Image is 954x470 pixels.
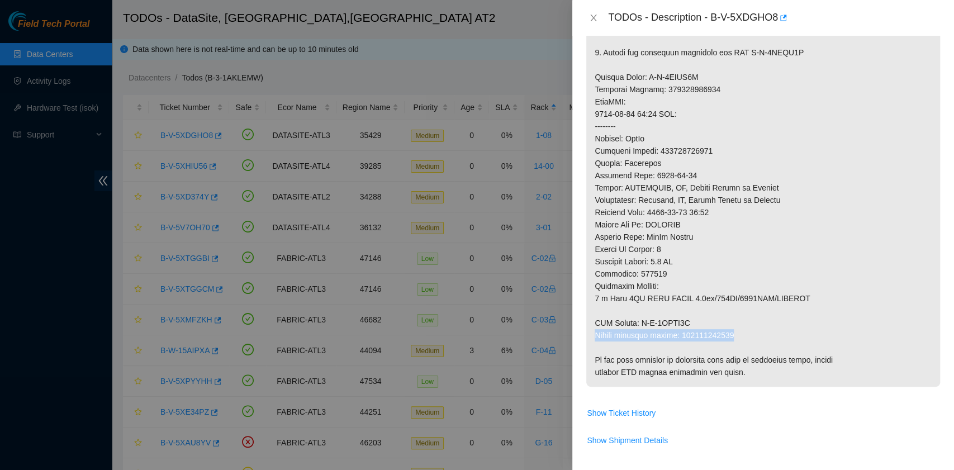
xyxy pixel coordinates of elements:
[586,404,656,422] button: Show Ticket History
[587,434,668,447] span: Show Shipment Details
[587,407,656,419] span: Show Ticket History
[589,13,598,22] span: close
[586,431,668,449] button: Show Shipment Details
[586,13,601,23] button: Close
[608,9,941,27] div: TODOs - Description - B-V-5XDGHO8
